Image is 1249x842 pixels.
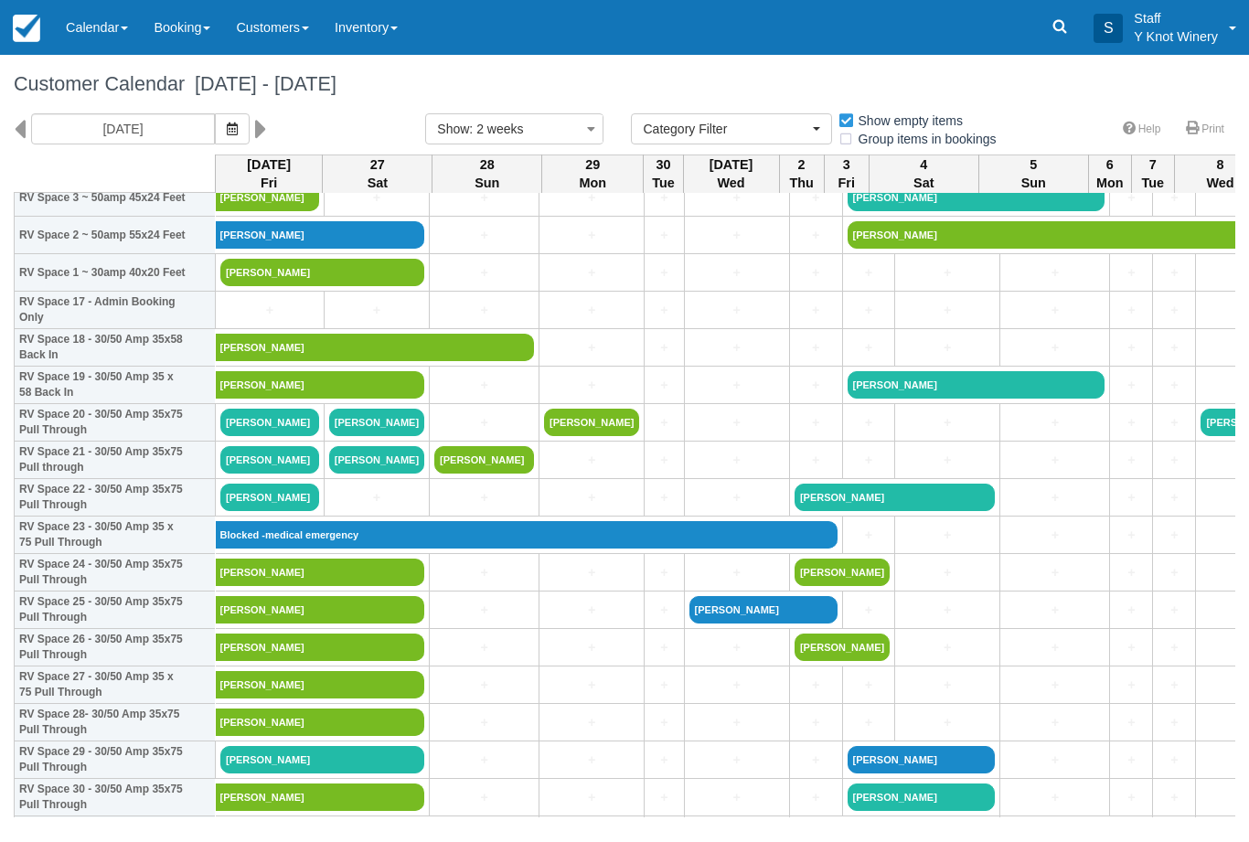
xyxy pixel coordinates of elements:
a: + [1158,751,1190,770]
a: + [434,188,534,208]
a: + [1005,676,1105,695]
span: Group items in bookings [838,132,1011,144]
button: Category Filter [631,113,832,144]
a: + [689,751,785,770]
a: + [1005,751,1105,770]
a: + [1158,451,1190,470]
a: + [544,301,639,320]
span: [DATE] - [DATE] [185,72,336,95]
a: + [795,413,838,432]
a: + [649,188,678,208]
a: + [649,638,678,657]
a: + [1115,638,1148,657]
a: + [649,713,678,732]
a: + [649,263,678,282]
a: + [1005,788,1105,807]
a: + [900,263,995,282]
a: + [848,263,891,282]
a: + [1115,526,1148,545]
a: + [649,301,678,320]
th: RV Space 2 ~ 50amp 55x24 Feet [15,217,216,254]
a: + [649,338,678,357]
th: RV Space 26 - 30/50 Amp 35x75 Pull Through [15,629,216,666]
th: 30 Tue [644,155,683,193]
a: + [544,488,639,507]
a: + [434,601,534,620]
a: + [329,488,424,507]
a: + [649,413,678,432]
a: + [544,338,639,357]
a: + [434,301,534,320]
a: + [649,676,678,695]
a: + [848,676,891,695]
a: Help [1112,116,1172,143]
a: + [795,451,838,470]
a: + [649,451,678,470]
p: Y Knot Winery [1134,27,1218,46]
h1: Customer Calendar [14,73,1235,95]
a: + [689,563,785,582]
a: + [649,788,678,807]
a: + [1005,338,1105,357]
a: + [689,451,785,470]
a: + [900,676,995,695]
a: + [689,676,785,695]
a: + [1115,338,1148,357]
a: + [900,301,995,320]
a: [PERSON_NAME] [329,446,424,474]
a: + [649,488,678,507]
a: + [795,676,838,695]
a: + [1158,376,1190,395]
a: [PERSON_NAME] [795,484,996,511]
a: + [434,488,534,507]
a: + [1158,638,1190,657]
div: S [1094,14,1123,43]
a: [PERSON_NAME] [216,221,425,249]
th: RV Space 22 - 30/50 Amp 35x75 Pull Through [15,479,216,517]
a: + [689,413,785,432]
a: + [434,751,534,770]
img: checkfront-main-nav-mini-logo.png [13,15,40,42]
a: + [1158,263,1190,282]
a: + [544,188,639,208]
a: [PERSON_NAME] [848,783,996,811]
a: + [1005,301,1105,320]
a: Print [1175,116,1235,143]
a: [PERSON_NAME] [216,634,425,661]
a: Blocked -medical emergency [216,521,838,549]
a: + [900,526,995,545]
a: + [1158,488,1190,507]
a: + [544,788,639,807]
th: RV Space 27 - 30/50 Amp 35 x 75 Pull Through [15,666,216,704]
th: 27 Sat [323,155,432,193]
a: + [434,713,534,732]
a: + [689,638,785,657]
a: [PERSON_NAME] [220,446,319,474]
a: + [848,413,891,432]
th: RV Space 19 - 30/50 Amp 35 x 58 Back In [15,367,216,404]
a: + [1005,451,1105,470]
a: + [434,413,534,432]
a: [PERSON_NAME] [220,259,424,286]
a: + [689,338,785,357]
a: [PERSON_NAME] [329,409,424,436]
a: + [1158,563,1190,582]
th: RV Space 29 - 30/50 Amp 35x75 Pull Through [15,741,216,779]
a: + [1115,676,1148,695]
th: 2 Thu [779,155,824,193]
a: + [689,376,785,395]
a: + [689,301,785,320]
a: + [689,188,785,208]
a: + [1115,713,1148,732]
th: RV Space 18 - 30/50 Amp 35x58 Back In [15,329,216,367]
a: + [1115,601,1148,620]
a: + [544,226,639,245]
a: + [649,376,678,395]
a: + [1158,338,1190,357]
a: + [649,226,678,245]
a: + [544,638,639,657]
a: + [848,601,891,620]
a: + [1005,263,1105,282]
a: + [848,526,891,545]
a: + [544,601,639,620]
